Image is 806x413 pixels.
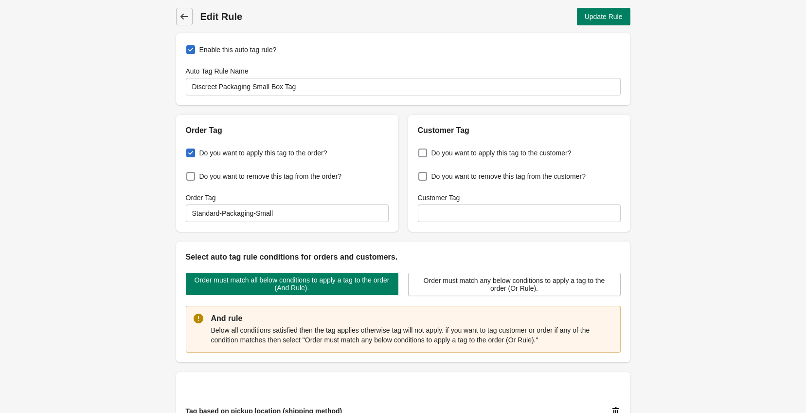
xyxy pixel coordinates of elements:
label: Order Tag [186,193,216,203]
span: Enable this auto tag rule? [199,45,277,55]
span: Update Rule [585,13,623,20]
p: Below all conditions satisfied then the tag applies otherwise tag will not apply. if you want to ... [211,325,613,345]
h2: Order Tag [186,125,389,136]
button: Update Rule [577,8,630,25]
h2: Select auto tag rule conditions for orders and customers. [186,251,621,263]
button: Order must match any below conditions to apply a tag to the order (Or Rule). [408,273,621,296]
h1: Edit Rule [200,10,402,23]
span: Order must match any below conditions to apply a tag to the order (Or Rule). [416,277,612,292]
label: Customer Tag [418,193,460,203]
label: Auto Tag Rule Name [186,66,249,76]
span: Do you want to remove this tag from the order? [199,171,342,181]
span: Order must match all below conditions to apply a tag to the order (And Rule). [194,276,391,292]
h2: Customer Tag [418,125,621,136]
span: Do you want to apply this tag to the order? [199,148,327,158]
p: And rule [211,313,613,324]
span: Do you want to remove this tag from the customer? [431,171,586,181]
span: Do you want to apply this tag to the customer? [431,148,572,158]
button: Order must match all below conditions to apply a tag to the order (And Rule). [186,273,398,295]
